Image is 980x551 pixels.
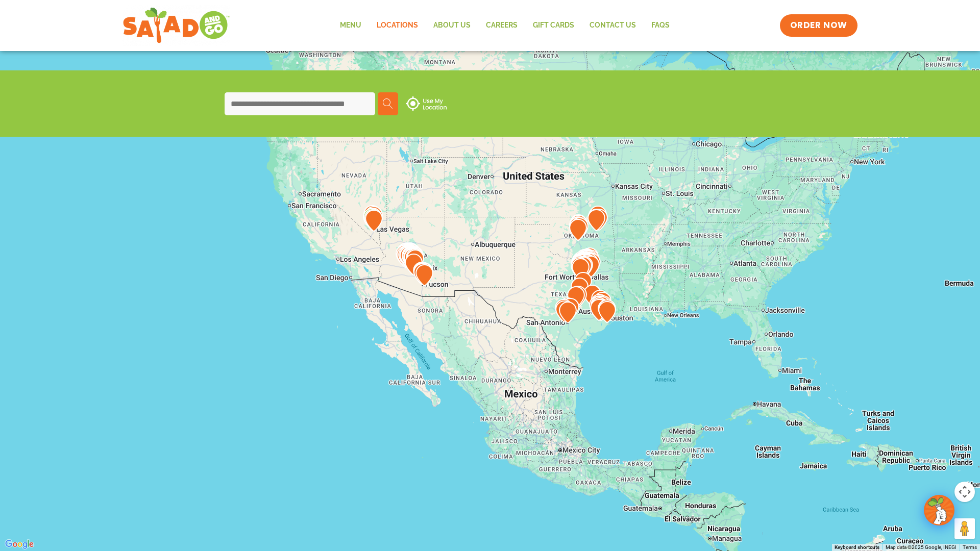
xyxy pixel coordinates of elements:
a: FAQs [644,14,677,37]
nav: Menu [332,14,677,37]
span: ORDER NOW [790,19,847,32]
a: ORDER NOW [780,14,857,37]
img: new-SAG-logo-768×292 [122,5,230,46]
img: wpChatIcon [925,496,953,524]
a: Contact Us [582,14,644,37]
a: Menu [332,14,369,37]
img: search.svg [383,98,393,109]
a: Careers [478,14,525,37]
a: About Us [426,14,478,37]
a: GIFT CARDS [525,14,582,37]
img: use-location.svg [406,96,447,111]
a: Locations [369,14,426,37]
